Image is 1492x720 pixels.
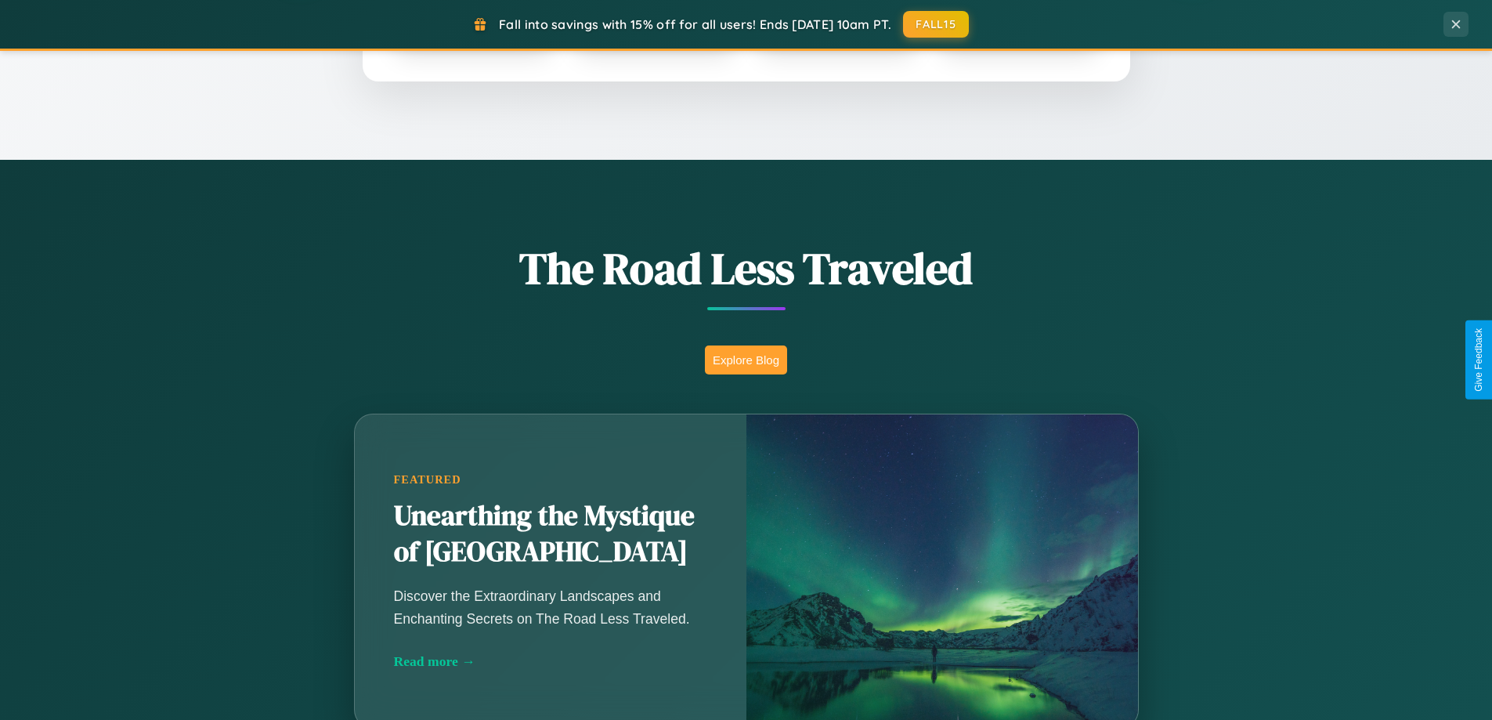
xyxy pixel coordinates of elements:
button: FALL15 [903,11,969,38]
button: Explore Blog [705,346,787,374]
div: Give Feedback [1473,328,1484,392]
div: Read more → [394,653,707,670]
span: Fall into savings with 15% off for all users! Ends [DATE] 10am PT. [499,16,891,32]
h1: The Road Less Traveled [276,238,1216,298]
p: Discover the Extraordinary Landscapes and Enchanting Secrets on The Road Less Traveled. [394,585,707,629]
div: Featured [394,473,707,487]
h2: Unearthing the Mystique of [GEOGRAPHIC_DATA] [394,498,707,570]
